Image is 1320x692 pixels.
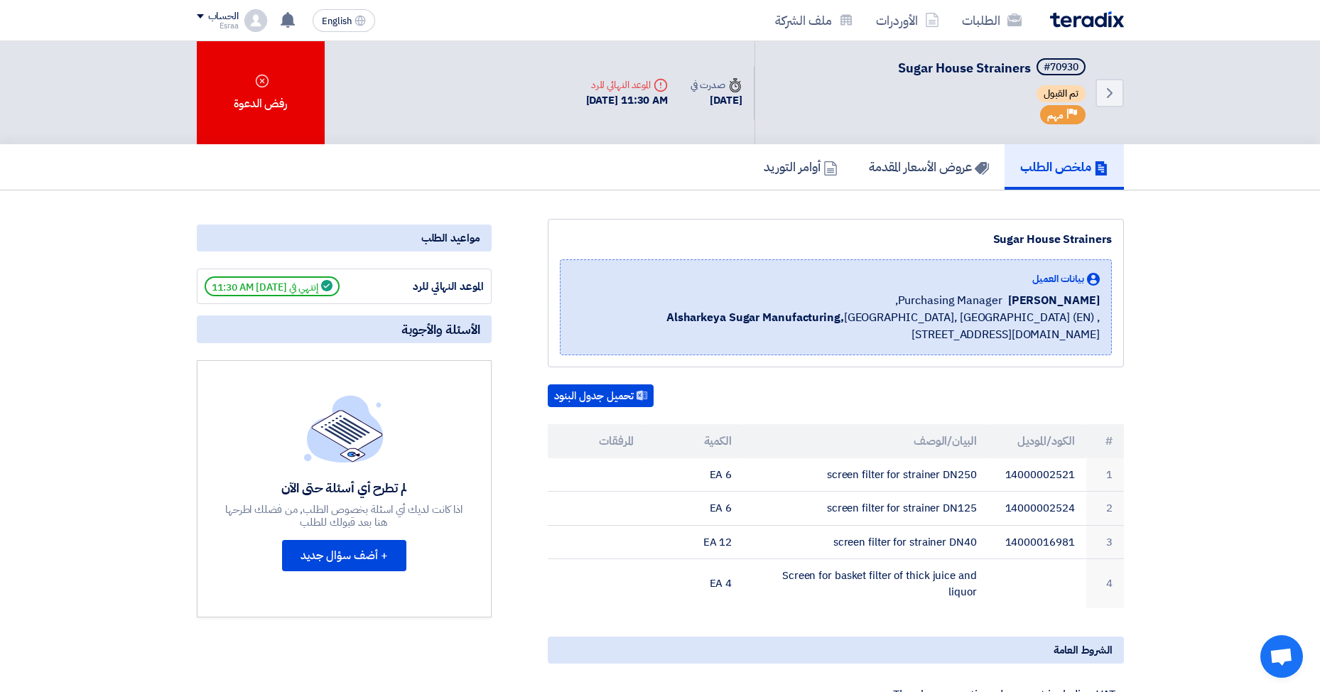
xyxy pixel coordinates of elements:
[988,424,1086,458] th: الكود/الموديل
[401,321,480,337] span: الأسئلة والأجوبة
[748,144,853,190] a: أوامر التوريد
[764,158,838,175] h5: أوامر التوريد
[197,225,492,252] div: مواعيد الطلب
[853,144,1005,190] a: عروض الأسعار المقدمة
[208,11,239,23] div: الحساب
[244,9,267,32] img: profile_test.png
[1086,492,1124,526] td: 2
[951,4,1033,37] a: الطلبات
[322,16,352,26] span: English
[548,384,654,407] button: تحميل جدول البنود
[645,424,743,458] th: الكمية
[572,309,1100,343] span: [GEOGRAPHIC_DATA], [GEOGRAPHIC_DATA] (EN) ,[STREET_ADDRESS][DOMAIN_NAME]
[1008,292,1100,309] span: [PERSON_NAME]
[1086,458,1124,492] td: 1
[1054,642,1113,658] span: الشروط العامة
[1020,158,1108,175] h5: ملخص الطلب
[223,503,465,529] div: اذا كانت لديك أي اسئلة بخصوص الطلب, من فضلك اطرحها هنا بعد قبولك للطلب
[560,231,1112,248] div: Sugar House Strainers
[313,9,375,32] button: English
[1086,424,1124,458] th: #
[1047,109,1064,122] span: مهم
[743,458,988,492] td: screen filter for strainer DN250
[586,77,669,92] div: الموعد النهائي للرد
[1086,525,1124,559] td: 3
[1086,559,1124,609] td: 4
[205,276,340,296] span: إنتهي في [DATE] 11:30 AM
[197,41,325,144] div: رفض الدعوة
[988,492,1086,526] td: 14000002524
[865,4,951,37] a: الأوردرات
[895,292,1002,309] span: Purchasing Manager,
[197,22,239,30] div: Esraa
[691,77,742,92] div: صدرت في
[743,559,988,609] td: Screen for basket filter of thick juice and liquor
[645,559,743,609] td: 4 EA
[645,492,743,526] td: 6 EA
[898,58,1031,77] span: Sugar House Strainers
[898,58,1088,78] h5: Sugar House Strainers
[666,309,844,326] b: Alsharkeya Sugar Manufacturing,
[645,525,743,559] td: 12 EA
[764,4,865,37] a: ملف الشركة
[377,279,484,295] div: الموعد النهائي للرد
[1050,11,1124,28] img: Teradix logo
[1260,635,1303,678] a: Open chat
[988,458,1086,492] td: 14000002521
[1032,271,1084,286] span: بيانات العميل
[691,92,742,109] div: [DATE]
[1005,144,1124,190] a: ملخص الطلب
[743,424,988,458] th: البيان/الوصف
[1044,63,1078,72] div: #70930
[304,395,384,462] img: empty_state_list.svg
[743,492,988,526] td: screen filter for strainer DN125
[223,480,465,496] div: لم تطرح أي أسئلة حتى الآن
[282,540,406,571] button: + أضف سؤال جديد
[988,525,1086,559] td: 14000016981
[586,92,669,109] div: [DATE] 11:30 AM
[743,525,988,559] td: screen filter for strainer DN40
[548,424,646,458] th: المرفقات
[645,458,743,492] td: 6 EA
[869,158,989,175] h5: عروض الأسعار المقدمة
[1037,85,1086,102] span: تم القبول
